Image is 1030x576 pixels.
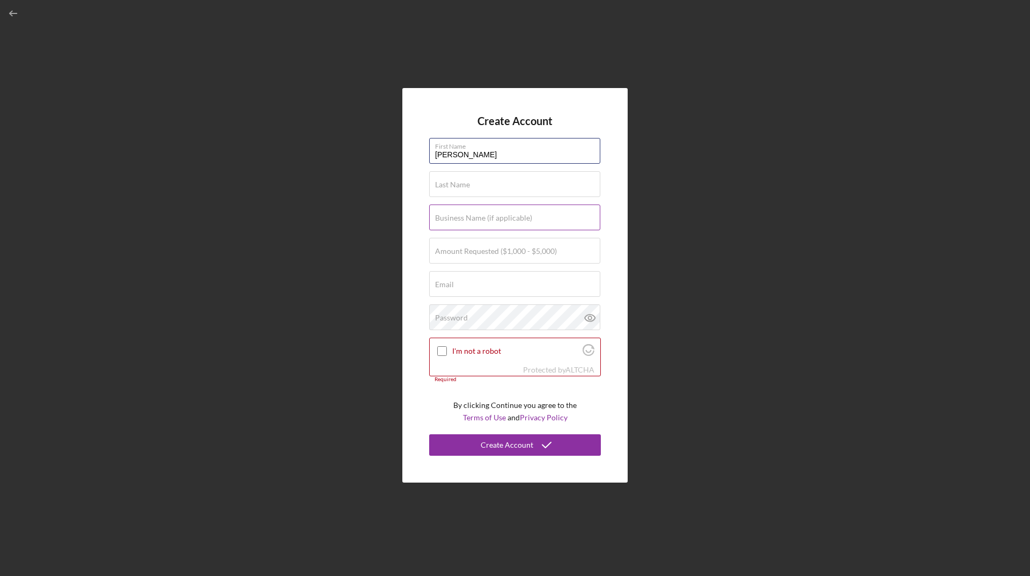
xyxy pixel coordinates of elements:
h4: Create Account [477,115,553,127]
a: Terms of Use [463,413,506,422]
a: Visit Altcha.org [565,365,594,374]
a: Visit Altcha.org [583,348,594,358]
button: Create Account [429,434,601,456]
label: Last Name [435,180,470,189]
label: Amount Requested ($1,000 - $5,000) [435,247,557,256]
label: Business Name (if applicable) [435,214,532,222]
div: Create Account [481,434,533,456]
a: Privacy Policy [520,413,568,422]
label: First Name [435,138,600,150]
label: Password [435,313,468,322]
div: Required [429,376,601,383]
label: Email [435,280,454,289]
div: Protected by [523,366,594,374]
label: I'm not a robot [452,347,579,355]
p: By clicking Continue you agree to the and [453,399,577,424]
